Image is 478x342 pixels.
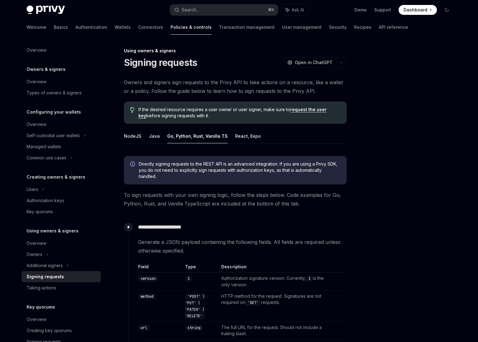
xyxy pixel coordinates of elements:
[139,161,341,180] span: Directly signing requests to the REST API is an advanced integration. If you are using a Privy SD...
[27,173,85,181] h5: Creating owners & signers
[183,264,219,273] th: Type
[138,264,183,273] th: Field
[27,121,46,128] div: Overview
[27,78,46,85] div: Overview
[22,282,101,293] a: Taking actions
[124,191,347,208] span: To sign requests with your own signing logic, follow the steps below. Code examples for Go, Pytho...
[182,6,199,14] div: Search...
[170,4,278,15] button: Search...⌘K
[295,59,332,66] span: Open in ChatGPT
[27,186,38,193] div: Users
[138,20,163,35] a: Connectors
[27,273,64,280] div: Signing requests
[167,129,228,143] button: Go, Python, Rust, Vanilla TS
[138,275,158,282] code: version
[22,206,101,217] a: Key quorums
[27,284,56,292] div: Taking actions
[115,20,131,35] a: Wallets
[185,275,192,282] code: 1
[404,7,427,13] span: Dashboard
[27,108,81,116] h5: Configuring your wallets
[306,275,313,282] code: 1
[138,293,156,300] code: method
[219,273,334,291] td: Authorization signature version. Currently, is the only version.
[27,327,72,334] div: Creating key quorums
[27,46,46,54] div: Overview
[282,20,322,35] a: User management
[283,57,336,68] button: Open in ChatGPT
[245,300,261,306] code: 'GET'
[27,197,64,204] div: Authorization keys
[22,195,101,206] a: Authorization keys
[27,20,46,35] a: Welcome
[124,78,347,95] span: Owners and signers sign requests to the Privy API to take actions on a resource, like a wallet or...
[138,106,340,119] span: If the desired resource requires a user owner or user signer, make sure to before signing request...
[149,129,160,143] button: Java
[22,271,101,282] a: Signing requests
[22,141,101,152] a: Managed wallets
[219,291,334,322] td: HTTP method for the request. Signatures are not required on requests.
[354,7,367,13] a: Demo
[354,20,371,35] a: Recipes
[185,293,205,319] code: 'POST' | 'PUT' | 'PATCH' | 'DELETE'
[27,251,42,258] div: Owners
[130,162,136,168] svg: Info
[75,20,107,35] a: Authentication
[22,314,101,325] a: Overview
[281,4,308,15] button: Ask AI
[124,57,197,68] h1: Signing requests
[130,107,134,113] svg: Tip
[124,48,347,54] div: Using owners & signers
[27,208,53,215] div: Key quorums
[329,20,347,35] a: Security
[22,119,101,130] a: Overview
[22,238,101,249] a: Overview
[22,325,101,336] a: Creating key quorums
[268,7,274,12] span: ⌘ K
[22,87,101,98] a: Types of owners & signers
[27,6,65,14] img: dark logo
[374,7,391,13] a: Support
[27,316,46,323] div: Overview
[219,264,334,273] th: Description
[27,132,80,139] div: Self-custodial user wallets
[442,5,452,15] button: Toggle dark mode
[27,227,78,235] h5: Using owners & signers
[27,303,55,311] h5: Key quorums
[27,143,61,150] div: Managed wallets
[219,20,275,35] a: Transaction management
[27,240,46,247] div: Overview
[219,322,334,340] td: The full URL for the request. Should not include a trailing slash.
[138,325,150,331] code: url
[185,325,203,331] code: string
[27,262,63,269] div: Additional signers
[379,20,408,35] a: API reference
[27,154,66,162] div: Common use cases
[27,89,82,97] div: Types of owners & signers
[292,7,304,13] span: Ask AI
[22,76,101,87] a: Overview
[22,45,101,56] a: Overview
[54,20,68,35] a: Basics
[171,20,212,35] a: Policies & controls
[138,238,346,255] span: Generate a JSON payload containing the following fields. All fields are required unless otherwise...
[235,129,261,143] button: React, Expo
[124,129,142,143] button: NodeJS
[399,5,437,15] a: Dashboard
[27,66,66,73] h5: Owners & signers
